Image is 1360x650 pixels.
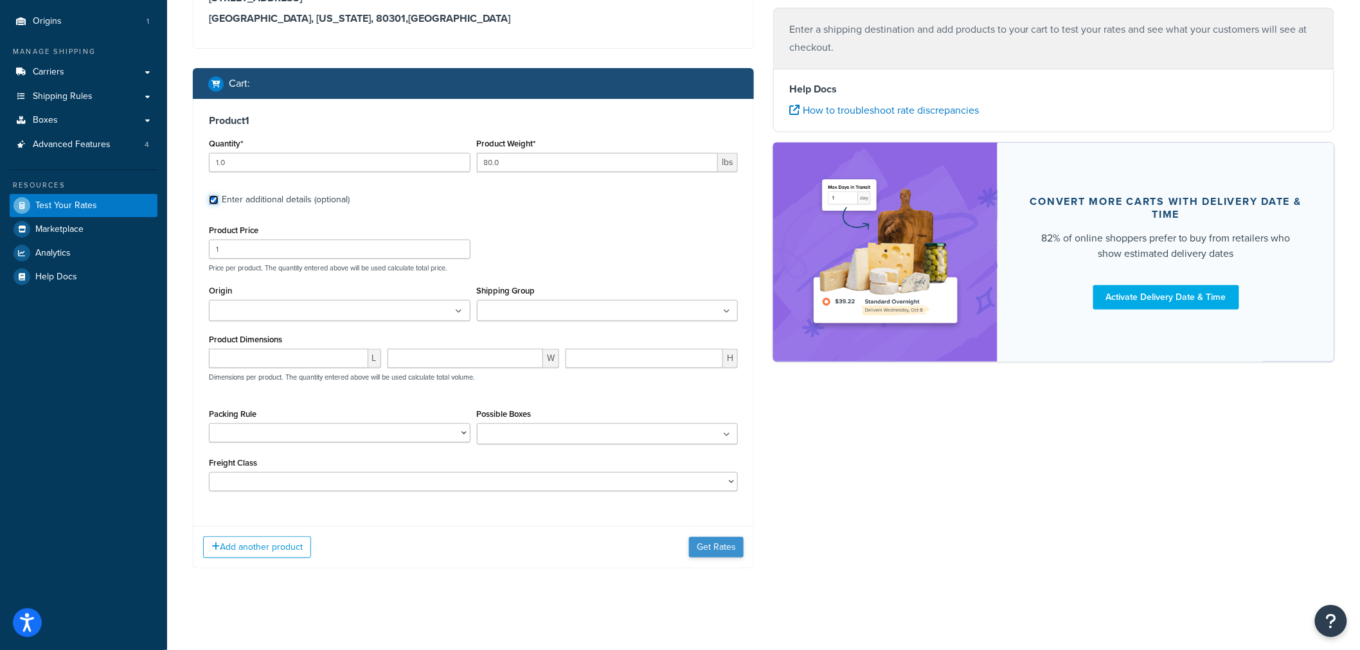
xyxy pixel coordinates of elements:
p: Price per product. The quantity entered above will be used calculate total price. [206,263,741,272]
span: 4 [145,139,149,150]
a: Analytics [10,242,157,265]
label: Product Dimensions [209,335,282,344]
a: Carriers [10,60,157,84]
span: Origins [33,16,62,27]
a: Boxes [10,109,157,132]
a: Shipping Rules [10,85,157,109]
span: Marketplace [35,224,84,235]
span: W [543,349,559,368]
div: Convert more carts with delivery date & time [1028,195,1303,221]
span: Shipping Rules [33,91,93,102]
p: Enter a shipping destination and add products to your cart to test your rates and see what your c... [789,21,1318,57]
span: 1 [147,16,149,27]
li: Origins [10,10,157,33]
p: Dimensions per product. The quantity entered above will be used calculate total volume. [206,373,475,382]
span: Advanced Features [33,139,111,150]
div: Resources [10,180,157,191]
input: Enter additional details (optional) [209,195,219,205]
h2: Cart : [229,78,250,89]
h3: Product 1 [209,114,738,127]
input: 0.00 [477,153,719,172]
div: Enter additional details (optional) [222,191,350,209]
button: Get Rates [689,537,744,558]
span: Analytics [35,248,71,259]
a: Help Docs [10,265,157,288]
button: Add another product [203,536,311,558]
span: Boxes [33,115,58,126]
span: L [368,349,381,368]
h3: [GEOGRAPHIC_DATA], [US_STATE], 80301 , [GEOGRAPHIC_DATA] [209,12,738,25]
li: Advanced Features [10,133,157,157]
span: Help Docs [35,272,77,283]
a: How to troubleshoot rate discrepancies [789,103,979,118]
span: Carriers [33,67,64,78]
a: Marketplace [10,218,157,241]
a: Activate Delivery Date & Time [1093,285,1239,310]
div: 82% of online shoppers prefer to buy from retailers who show estimated delivery dates [1028,231,1303,261]
label: Product Weight* [477,139,536,148]
label: Origin [209,286,232,295]
a: Origins1 [10,10,157,33]
span: H [723,349,738,368]
label: Possible Boxes [477,409,532,419]
input: 0.0 [209,153,470,172]
a: Test Your Rates [10,194,157,217]
button: Open Resource Center [1315,605,1347,637]
label: Quantity* [209,139,243,148]
label: Shipping Group [477,286,535,295]
div: Manage Shipping [10,46,157,57]
img: feature-image-ddt-36eae7f7280da8017bfb280eaccd9c446f90b1fe08728e4019434db127062ab4.png [805,162,966,342]
span: lbs [718,153,738,172]
label: Freight Class [209,458,257,468]
span: Test Your Rates [35,200,97,211]
label: Product Price [209,225,258,235]
a: Advanced Features4 [10,133,157,157]
h4: Help Docs [789,82,1318,97]
label: Packing Rule [209,409,256,419]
